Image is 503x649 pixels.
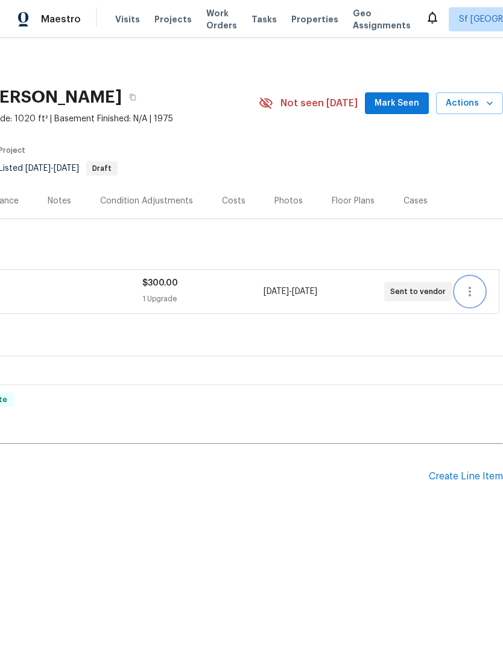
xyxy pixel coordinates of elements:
div: Photos [274,195,303,207]
span: [DATE] [264,287,289,296]
button: Copy Address [122,86,144,108]
span: Mark Seen [375,96,419,111]
span: Visits [115,13,140,25]
span: $300.00 [142,279,178,287]
span: [DATE] [54,164,79,173]
span: Maestro [41,13,81,25]
span: Draft [87,165,116,172]
span: - [264,286,317,298]
div: Costs [222,195,245,207]
button: Actions [436,92,503,115]
div: Condition Adjustments [100,195,193,207]
div: 1 Upgrade [142,293,263,305]
span: Properties [291,13,338,25]
button: Mark Seen [365,92,429,115]
div: Notes [48,195,71,207]
span: Geo Assignments [353,7,411,31]
span: Work Orders [206,7,237,31]
span: [DATE] [292,287,317,296]
span: Not seen [DATE] [280,97,358,109]
span: [DATE] [25,164,51,173]
span: Tasks [251,15,277,24]
span: - [25,164,79,173]
span: Projects [154,13,192,25]
span: Actions [446,96,493,111]
div: Floor Plans [332,195,375,207]
div: Cases [403,195,428,207]
div: Create Line Item [429,471,503,482]
span: Sent to vendor [390,286,451,298]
